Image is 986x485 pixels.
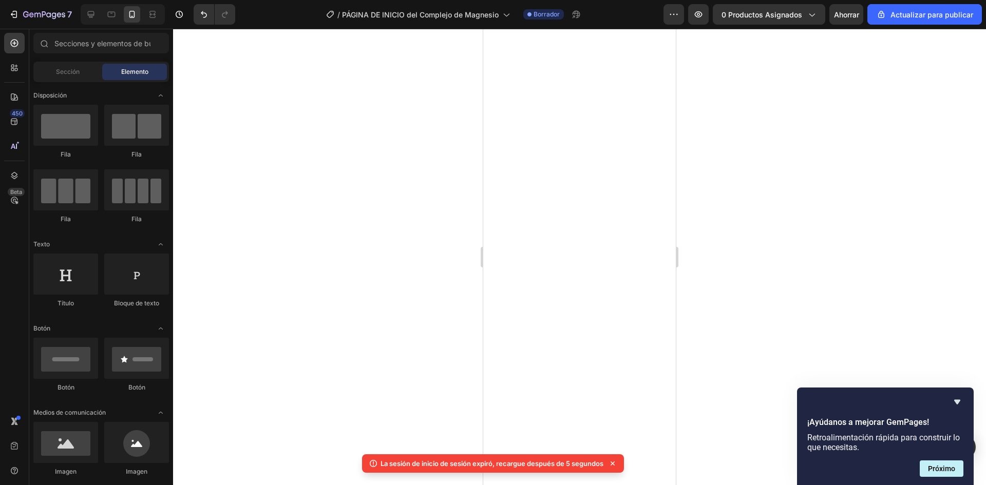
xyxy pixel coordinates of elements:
[807,433,960,452] font: Retroalimentación rápida para construir lo que necesitas.
[834,10,859,19] font: Ahorrar
[33,33,169,53] input: Secciones y elementos de búsqueda
[33,409,106,416] font: Medios de comunicación
[61,150,71,158] font: Fila
[55,468,77,475] font: Imagen
[61,215,71,223] font: Fila
[194,4,235,25] div: Deshacer/Rehacer
[153,236,169,253] span: Abrir palanca
[153,87,169,104] span: Abrir palanca
[807,396,963,477] div: ¡Ayúdanos a mejorar GemPages!
[131,215,142,223] font: Fila
[58,299,74,307] font: Título
[722,10,802,19] font: 0 productos asignados
[12,110,23,117] font: 450
[951,396,963,408] button: Ocultar encuesta
[534,10,560,18] font: Borrador
[890,10,973,19] font: Actualizar para publicar
[121,68,148,75] font: Elemento
[337,10,340,19] font: /
[58,383,74,391] font: Botón
[829,4,863,25] button: Ahorrar
[867,4,982,25] button: Actualizar para publicar
[928,464,955,473] font: Próximo
[713,4,825,25] button: 0 productos asignados
[128,383,145,391] font: Botón
[153,404,169,421] span: Abrir palanca
[33,91,67,99] font: Disposición
[342,10,499,19] font: PÁGINA DE INICIO del Complejo de Magnesio
[483,29,676,485] iframe: Área de diseño
[33,324,50,332] font: Botón
[920,460,963,477] button: Siguiente pregunta
[807,416,963,429] h2: ¡Ayúdanos a mejorar GemPages!
[807,417,929,427] font: ¡Ayúdanos a mejorar GemPages!
[114,299,159,307] font: Bloque de texto
[33,240,50,248] font: Texto
[10,188,22,196] font: Beta
[67,9,72,20] font: 7
[56,68,80,75] font: Sección
[126,468,147,475] font: Imagen
[131,150,142,158] font: Fila
[381,459,603,468] font: La sesión de inicio de sesión expiró, recargue después de 5 segundos
[153,320,169,337] span: Abrir palanca
[4,4,77,25] button: 7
